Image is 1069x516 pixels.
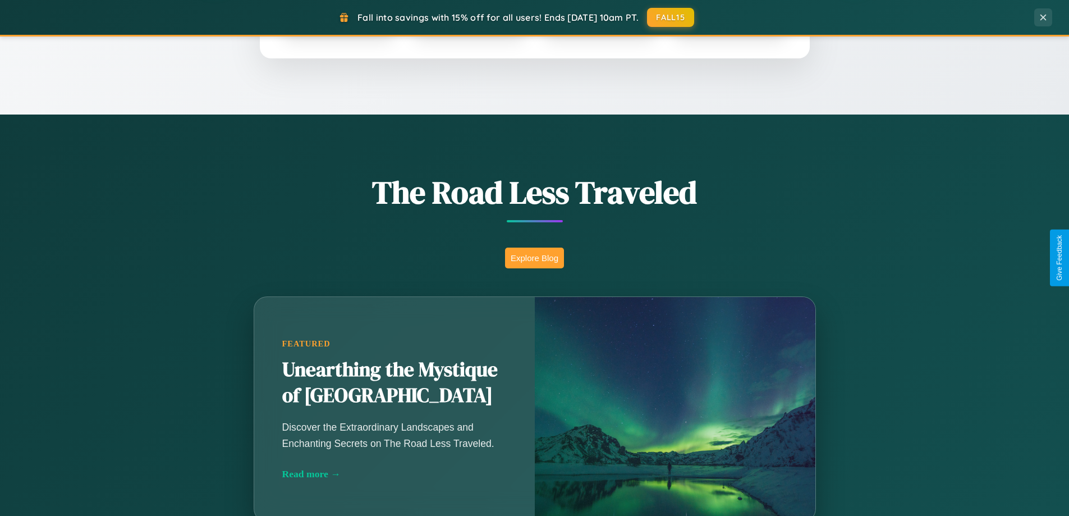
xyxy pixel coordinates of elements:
h1: The Road Less Traveled [198,171,871,214]
h2: Unearthing the Mystique of [GEOGRAPHIC_DATA] [282,357,507,409]
button: Explore Blog [505,248,564,268]
span: Fall into savings with 15% off for all users! Ends [DATE] 10am PT. [357,12,639,23]
div: Featured [282,339,507,349]
div: Give Feedback [1056,235,1063,281]
p: Discover the Extraordinary Landscapes and Enchanting Secrets on The Road Less Traveled. [282,419,507,451]
button: FALL15 [647,8,694,27]
div: Read more → [282,468,507,480]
